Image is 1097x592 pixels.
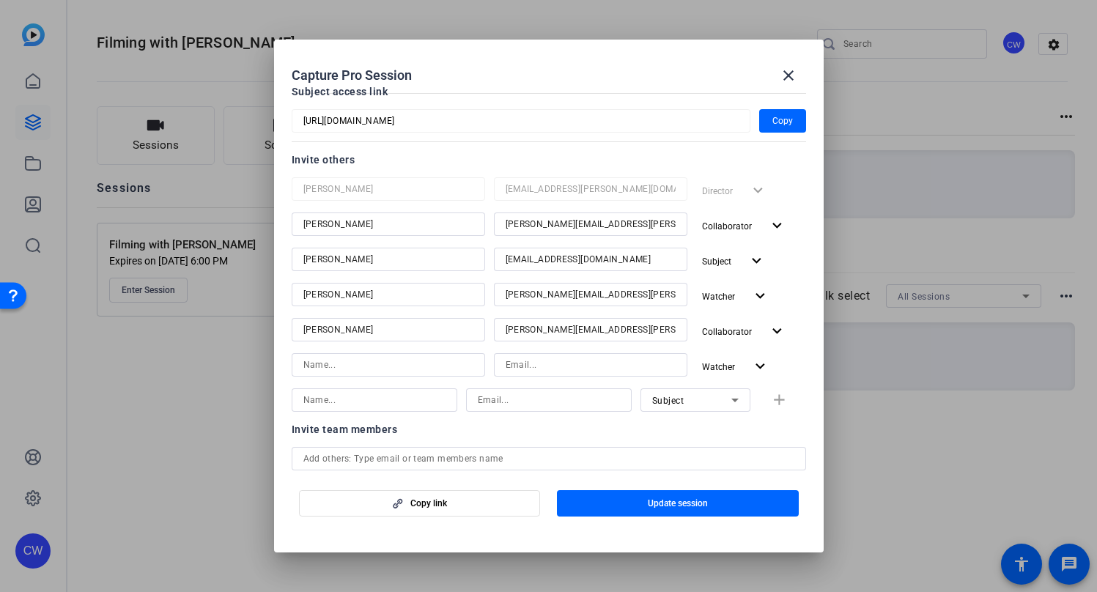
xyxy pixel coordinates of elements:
[292,421,806,438] div: Invite team members
[751,287,769,306] mat-icon: expand_more
[410,497,447,509] span: Copy link
[292,83,806,100] div: Subject access link
[506,286,676,303] input: Email...
[696,248,772,274] button: Subject
[696,212,792,239] button: Collaborator
[648,497,708,509] span: Update session
[303,251,473,268] input: Name...
[506,251,676,268] input: Email...
[303,391,446,409] input: Name...
[768,322,786,341] mat-icon: expand_more
[751,358,769,376] mat-icon: expand_more
[768,217,786,235] mat-icon: expand_more
[303,215,473,233] input: Name...
[506,321,676,338] input: Email...
[696,353,775,380] button: Watcher
[303,356,473,374] input: Name...
[696,283,775,309] button: Watcher
[299,490,541,517] button: Copy link
[506,356,676,374] input: Email...
[303,180,473,198] input: Name...
[759,109,806,133] button: Copy
[780,67,797,84] mat-icon: close
[702,292,735,302] span: Watcher
[303,286,473,303] input: Name...
[478,391,620,409] input: Email...
[652,396,684,406] span: Subject
[506,215,676,233] input: Email...
[303,450,794,467] input: Add others: Type email or team members name
[702,221,752,232] span: Collaborator
[702,327,752,337] span: Collaborator
[292,58,806,93] div: Capture Pro Session
[303,112,739,130] input: Session OTP
[696,318,792,344] button: Collaborator
[292,151,806,169] div: Invite others
[702,256,731,267] span: Subject
[747,252,766,270] mat-icon: expand_more
[303,321,473,338] input: Name...
[557,490,799,517] button: Update session
[702,362,735,372] span: Watcher
[506,180,676,198] input: Email...
[772,112,793,130] span: Copy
